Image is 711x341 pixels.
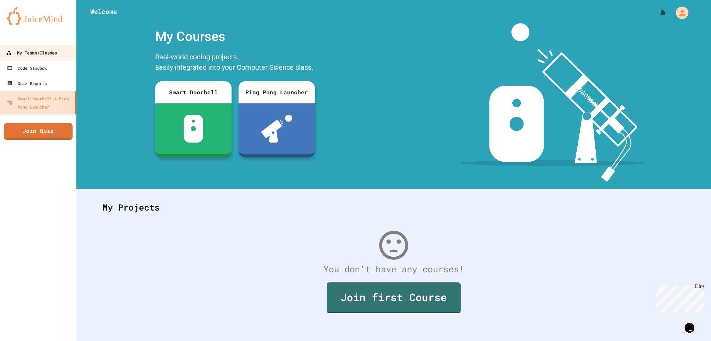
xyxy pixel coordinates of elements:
[152,23,318,50] div: My Courses
[7,64,47,72] div: Code Sandbox
[95,263,692,276] div: You don't have any courses!
[155,81,232,103] div: Smart Doorbell
[653,283,704,313] iframe: chat widget
[152,50,318,76] div: Real-world coding projects. Easily integrated into your Computer Science class.
[459,23,645,182] img: banner-image-my-projects.png
[95,194,692,221] div: My Projects
[239,81,315,103] div: Ping Pong Launcher
[7,94,72,111] div: Smart Doorbell & Ping Pong Launcher
[646,7,669,19] div: My Notifications
[669,5,690,21] div: My Account
[184,115,203,143] img: sdb-white.svg
[3,3,48,44] div: Chat with us now!Close
[7,7,69,25] img: logo-orange.svg
[6,49,57,57] div: My Teams/Classes
[261,115,292,143] img: ppl-with-ball.png
[7,79,47,87] div: Quiz Reports
[327,282,461,313] a: Join first Course
[4,123,73,140] a: Join Quiz
[682,313,704,334] iframe: chat widget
